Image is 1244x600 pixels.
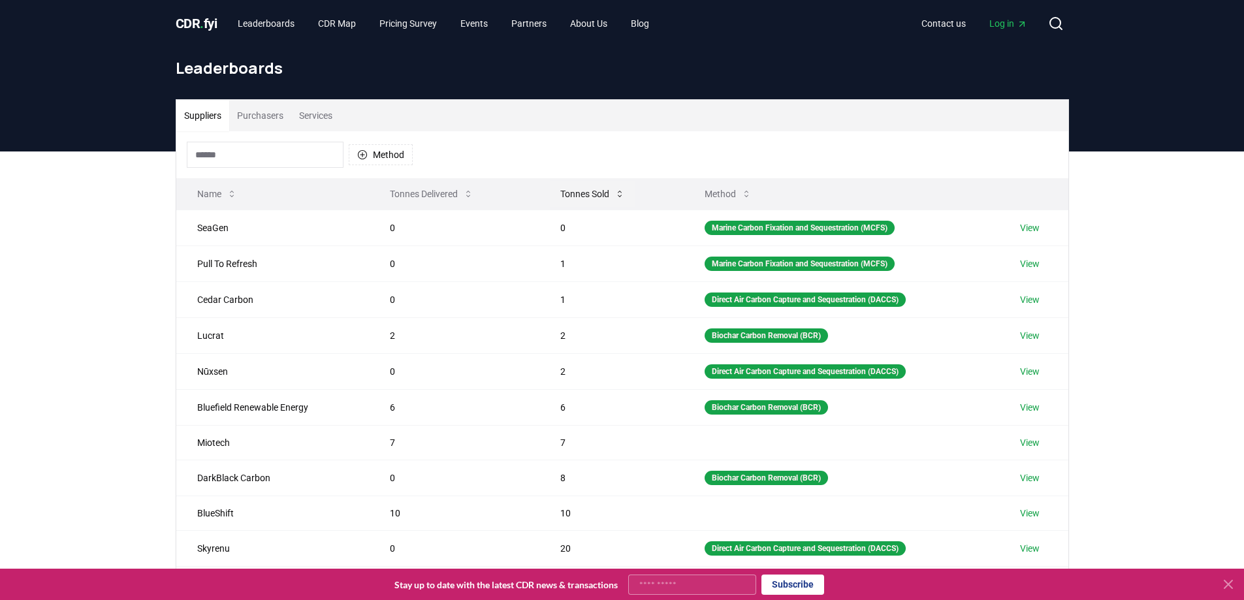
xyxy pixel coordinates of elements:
[176,317,370,353] td: Lucrat
[369,530,539,566] td: 0
[694,181,762,207] button: Method
[620,12,660,35] a: Blog
[1020,293,1040,306] a: View
[176,425,370,460] td: Miotech
[369,389,539,425] td: 6
[539,389,684,425] td: 6
[349,144,413,165] button: Method
[539,425,684,460] td: 7
[176,530,370,566] td: Skyrenu
[705,541,906,556] div: Direct Air Carbon Capture and Sequestration (DACCS)
[705,364,906,379] div: Direct Air Carbon Capture and Sequestration (DACCS)
[369,281,539,317] td: 0
[539,496,684,530] td: 10
[176,496,370,530] td: BlueShift
[369,425,539,460] td: 7
[1020,507,1040,520] a: View
[369,353,539,389] td: 0
[229,100,291,131] button: Purchasers
[369,460,539,496] td: 0
[911,12,1038,35] nav: Main
[539,245,684,281] td: 1
[176,353,370,389] td: Nūxsen
[1020,221,1040,234] a: View
[989,17,1027,30] span: Log in
[539,210,684,245] td: 0
[1020,329,1040,342] a: View
[369,12,447,35] a: Pricing Survey
[705,257,895,271] div: Marine Carbon Fixation and Sequestration (MCFS)
[1020,436,1040,449] a: View
[1020,471,1040,484] a: View
[705,471,828,485] div: Biochar Carbon Removal (BCR)
[176,460,370,496] td: DarkBlack Carbon
[539,460,684,496] td: 8
[369,496,539,530] td: 10
[550,181,635,207] button: Tonnes Sold
[705,328,828,343] div: Biochar Carbon Removal (BCR)
[1020,401,1040,414] a: View
[379,181,484,207] button: Tonnes Delivered
[1020,365,1040,378] a: View
[176,210,370,245] td: SeaGen
[227,12,305,35] a: Leaderboards
[705,400,828,415] div: Biochar Carbon Removal (BCR)
[176,389,370,425] td: Bluefield Renewable Energy
[369,245,539,281] td: 0
[560,12,618,35] a: About Us
[176,100,229,131] button: Suppliers
[1020,257,1040,270] a: View
[176,14,217,33] a: CDR.fyi
[539,353,684,389] td: 2
[308,12,366,35] a: CDR Map
[705,292,906,307] div: Direct Air Carbon Capture and Sequestration (DACCS)
[1020,542,1040,555] a: View
[539,281,684,317] td: 1
[176,57,1069,78] h1: Leaderboards
[176,16,217,31] span: CDR fyi
[227,12,660,35] nav: Main
[705,221,895,235] div: Marine Carbon Fixation and Sequestration (MCFS)
[979,12,1038,35] a: Log in
[369,317,539,353] td: 2
[369,210,539,245] td: 0
[501,12,557,35] a: Partners
[187,181,247,207] button: Name
[200,16,204,31] span: .
[450,12,498,35] a: Events
[291,100,340,131] button: Services
[176,245,370,281] td: Pull To Refresh
[176,281,370,317] td: Cedar Carbon
[539,530,684,566] td: 20
[539,317,684,353] td: 2
[911,12,976,35] a: Contact us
